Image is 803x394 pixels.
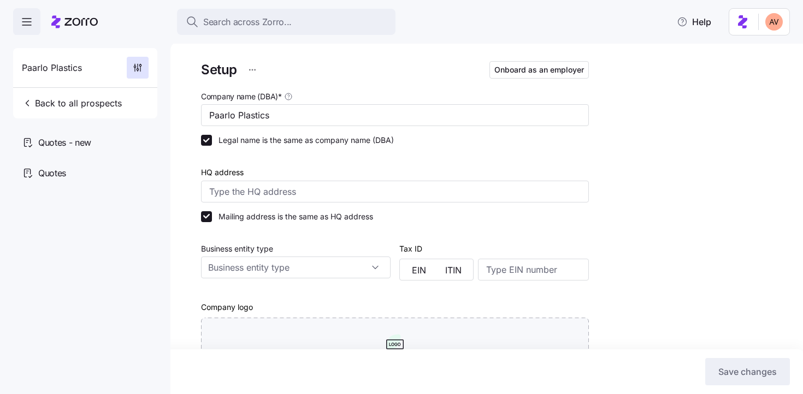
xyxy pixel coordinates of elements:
[494,64,584,75] span: Onboard as an employer
[212,211,373,222] label: Mailing address is the same as HQ address
[201,243,273,255] label: Business entity type
[201,166,244,178] label: HQ address
[478,259,589,280] input: Type EIN number
[445,266,462,274] span: ITIN
[489,61,589,79] button: Onboard as an employer
[705,358,790,385] button: Save changes
[13,127,157,158] a: Quotes - new
[677,15,711,28] span: Help
[718,365,777,378] span: Save changes
[201,181,589,202] input: Type the HQ address
[38,166,66,180] span: Quotes
[13,158,157,188] a: Quotes
[17,92,126,114] button: Back to all prospects
[399,243,422,255] label: Tax ID
[201,104,589,126] input: Type company name
[412,266,426,274] span: EIN
[201,61,237,78] h1: Setup
[177,9,395,35] button: Search across Zorro...
[22,61,82,75] span: Paarlo Plastics
[668,11,720,33] button: Help
[22,97,122,110] span: Back to all prospects
[38,136,91,150] span: Quotes - new
[201,256,391,278] input: Business entity type
[203,15,292,29] span: Search across Zorro...
[201,301,253,313] label: Company logo
[765,13,783,31] img: 048e23181f070f687532c7e98224a023
[201,91,282,102] span: Company name (DBA) *
[212,135,394,146] label: Legal name is the same as company name (DBA)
